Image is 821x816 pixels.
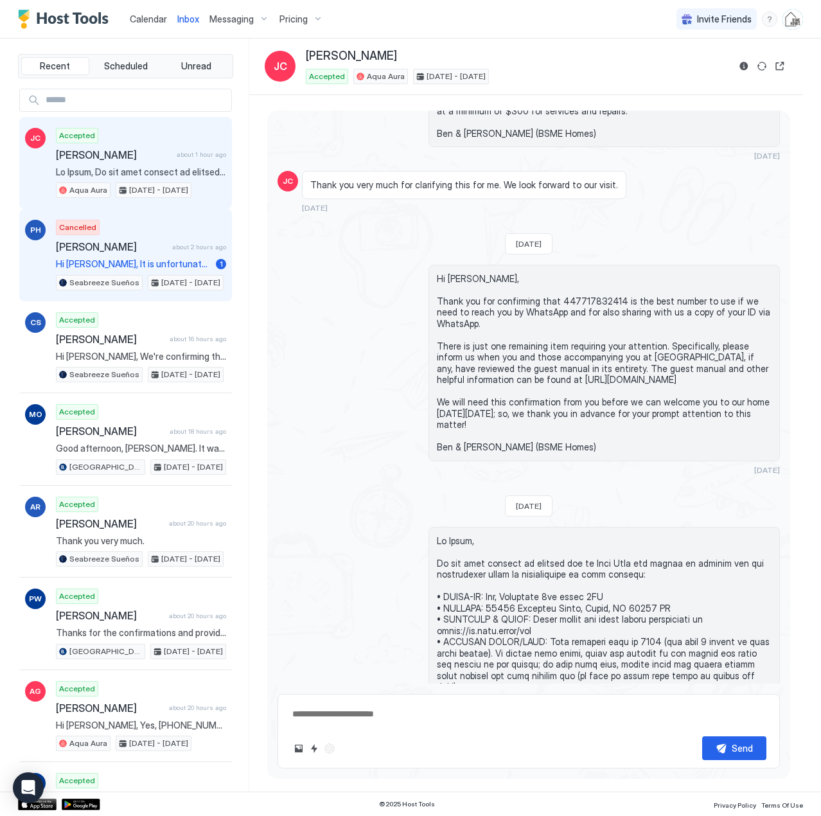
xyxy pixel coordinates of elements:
[92,57,160,75] button: Scheduled
[516,501,542,511] span: [DATE]
[309,71,345,82] span: Accepted
[56,148,172,161] span: [PERSON_NAME]
[714,797,756,811] a: Privacy Policy
[772,58,788,74] button: Open reservation
[306,49,397,64] span: [PERSON_NAME]
[291,741,306,756] button: Upload image
[56,240,167,253] span: [PERSON_NAME]
[59,130,95,141] span: Accepted
[29,593,42,605] span: PW
[69,646,142,657] span: [GEOGRAPHIC_DATA]
[161,553,220,565] span: [DATE] - [DATE]
[306,741,322,756] button: Quick reply
[59,499,95,510] span: Accepted
[59,314,95,326] span: Accepted
[177,150,226,159] span: about 1 hour ago
[762,12,777,27] div: menu
[161,277,220,288] span: [DATE] - [DATE]
[59,406,95,418] span: Accepted
[782,9,803,30] div: User profile
[177,12,199,26] a: Inbox
[170,335,226,343] span: about 16 hours ago
[56,627,226,639] span: Thanks for the confirmations and providing a copy of your ID via WhatsApp, [PERSON_NAME]. In the ...
[181,60,211,72] span: Unread
[56,535,226,547] span: Thank you very much.
[702,736,766,760] button: Send
[302,203,328,213] span: [DATE]
[161,369,220,380] span: [DATE] - [DATE]
[130,12,167,26] a: Calendar
[754,58,770,74] button: Sync reservation
[56,609,164,622] span: [PERSON_NAME]
[310,179,618,191] span: Thank you very much for clarifying this for me. We look forward to our visit.
[69,184,107,196] span: Aqua Aura
[754,151,780,161] span: [DATE]
[170,427,226,436] span: about 18 hours ago
[69,738,107,749] span: Aqua Aura
[18,10,114,29] a: Host Tools Logo
[172,243,226,251] span: about 2 hours ago
[69,369,139,380] span: Seabreeze Sueños
[104,60,148,72] span: Scheduled
[59,590,95,602] span: Accepted
[18,799,57,810] a: App Store
[761,801,803,809] span: Terms Of Use
[56,166,226,178] span: Lo Ipsum, Do sit amet consect ad elitsed doe te Inci Utla etd magnaa en adminim ven qui nostrudex...
[56,720,226,731] span: Hi [PERSON_NAME], Yes, [PHONE_NUMBER] is our cell number to which you can send us a copy of your ...
[13,772,44,803] div: Open Intercom Messenger
[40,89,231,111] input: Input Field
[367,71,405,82] span: Aqua Aura
[129,738,188,749] span: [DATE] - [DATE]
[732,741,753,755] div: Send
[30,501,40,513] span: AR
[56,425,164,438] span: [PERSON_NAME]
[56,443,226,454] span: Good afternoon, [PERSON_NAME]. It was our pleasure hosting you at [GEOGRAPHIC_DATA]! We hope you ...
[164,646,223,657] span: [DATE] - [DATE]
[18,54,233,78] div: tab-group
[736,58,752,74] button: Reservation information
[69,277,139,288] span: Seabreeze Sueños
[169,612,226,620] span: about 20 hours ago
[279,13,308,25] span: Pricing
[129,184,188,196] span: [DATE] - [DATE]
[169,704,226,712] span: about 20 hours ago
[162,57,230,75] button: Unread
[761,797,803,811] a: Terms Of Use
[59,683,95,695] span: Accepted
[56,702,164,714] span: [PERSON_NAME]
[56,351,226,362] span: Hi [PERSON_NAME], We're confirming that we did receive your payment earlier [DATE]. Thank you! Be...
[209,13,254,25] span: Messaging
[714,801,756,809] span: Privacy Policy
[220,259,223,269] span: 1
[169,519,226,528] span: about 20 hours ago
[516,239,542,249] span: [DATE]
[69,553,139,565] span: Seabreeze Sueños
[69,461,142,473] span: [GEOGRAPHIC_DATA]
[30,224,41,236] span: PH
[30,686,41,697] span: AG
[164,461,223,473] span: [DATE] - [DATE]
[59,775,95,786] span: Accepted
[754,465,780,475] span: [DATE]
[274,58,287,74] span: JC
[30,317,41,328] span: CS
[427,71,486,82] span: [DATE] - [DATE]
[29,409,42,420] span: MO
[379,800,435,808] span: © 2025 Host Tools
[56,258,211,270] span: Hi [PERSON_NAME], It is unfortunate that your plans have changed for staying at our property from...
[40,60,70,72] span: Recent
[21,57,89,75] button: Recent
[283,175,293,187] span: JC
[62,799,100,810] a: Google Play Store
[59,222,96,233] span: Cancelled
[177,13,199,24] span: Inbox
[56,333,164,346] span: [PERSON_NAME]
[437,273,772,453] span: Hi [PERSON_NAME], Thank you for confirming that 447717832414 is the best number to use if we need...
[697,13,752,25] span: Invite Friends
[30,132,40,144] span: JC
[56,517,164,530] span: [PERSON_NAME]
[130,13,167,24] span: Calendar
